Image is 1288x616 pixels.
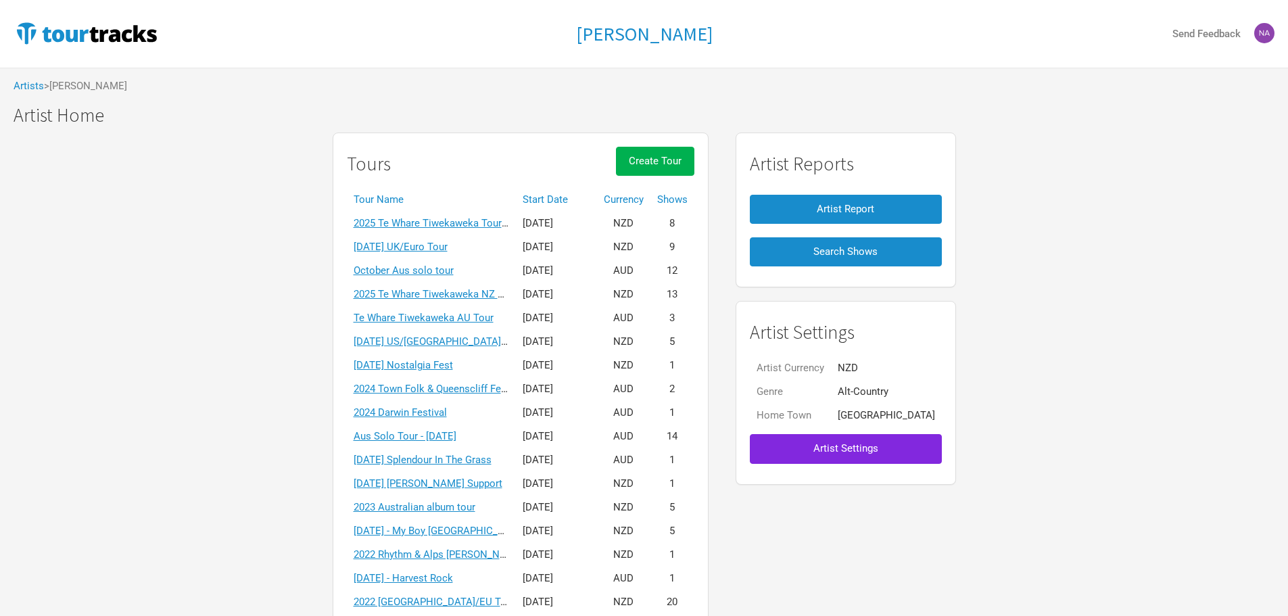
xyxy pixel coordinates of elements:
td: 5 [650,496,694,519]
a: [DATE] - Harvest Rock [354,572,453,584]
a: October Aus solo tour [354,264,454,277]
td: AUD [597,306,650,330]
td: [DATE] [516,377,597,401]
td: AUD [597,567,650,590]
td: [DATE] [516,496,597,519]
td: 1 [650,472,694,496]
td: 2 [650,377,694,401]
td: [GEOGRAPHIC_DATA] [831,404,942,427]
th: Currency [597,188,650,212]
span: > [PERSON_NAME] [44,81,127,91]
td: AUD [597,448,650,472]
button: Artist Report [750,195,942,224]
a: Artist Settings [750,427,942,470]
h1: Artist Reports [750,153,942,174]
td: NZD [597,235,650,259]
td: 12 [650,259,694,283]
a: 2024 Town Folk & Queenscliff Festivals [354,383,531,395]
button: Search Shows [750,237,942,266]
td: AUD [597,377,650,401]
td: NZD [597,590,650,614]
a: 2023 Australian album tour [354,501,475,513]
td: [DATE] [516,259,597,283]
td: AUD [597,425,650,448]
td: Artist Currency [750,356,831,380]
td: Home Town [750,404,831,427]
td: 1 [650,448,694,472]
td: [DATE] [516,448,597,472]
td: [DATE] [516,212,597,235]
img: TourTracks [14,20,160,47]
span: Create Tour [629,155,682,167]
span: Search Shows [813,245,878,258]
td: 1 [650,543,694,567]
th: Shows [650,188,694,212]
a: [PERSON_NAME] [576,24,713,45]
td: NZD [597,543,650,567]
td: NZD [597,496,650,519]
span: Artist Report [817,203,874,215]
td: 5 [650,519,694,543]
img: Tash [1254,23,1274,43]
td: [DATE] [516,567,597,590]
a: 2024 Darwin Festival [354,406,447,419]
td: [DATE] [516,306,597,330]
th: Start Date [516,188,597,212]
a: 2025 Te Whare Tiwekaweka NZ Tour [354,288,518,300]
td: NZD [597,212,650,235]
td: 1 [650,401,694,425]
a: 2022 Rhythm & Alps [PERSON_NAME] Festival [354,548,562,561]
td: [DATE] [516,401,597,425]
a: Create Tour [616,147,694,188]
h1: Artist Home [14,105,1288,126]
th: Tour Name [347,188,516,212]
a: [DATE] US/[GEOGRAPHIC_DATA] solo tour [354,335,545,348]
button: Create Tour [616,147,694,176]
span: Artist Settings [813,442,878,454]
td: 1 [650,567,694,590]
a: [DATE] UK/Euro Tour [354,241,448,253]
td: [DATE] [516,519,597,543]
td: [DATE] [516,425,597,448]
td: 14 [650,425,694,448]
td: 3 [650,306,694,330]
td: NZD [597,472,650,496]
td: [DATE] [516,235,597,259]
h1: [PERSON_NAME] [576,22,713,46]
h1: Tours [347,153,391,174]
h1: Artist Settings [750,322,942,343]
td: NZD [597,354,650,377]
a: 2025 Te Whare Tiwekaweka Tour - [GEOGRAPHIC_DATA]/[GEOGRAPHIC_DATA] [354,217,709,229]
td: 8 [650,212,694,235]
td: 13 [650,283,694,306]
a: Te Whare Tiwekaweka AU Tour [354,312,494,324]
a: Artists [14,80,44,92]
a: 2022 [GEOGRAPHIC_DATA]/EU Tour [354,596,515,608]
td: NZD [597,283,650,306]
td: [DATE] [516,354,597,377]
a: [DATE] Splendour In The Grass [354,454,492,466]
td: 20 [650,590,694,614]
td: [DATE] [516,330,597,354]
a: [DATE] Nostalgia Fest [354,359,453,371]
a: [DATE] [PERSON_NAME] Support [354,477,502,490]
td: 5 [650,330,694,354]
strong: Send Feedback [1172,28,1241,40]
td: NZD [597,519,650,543]
a: Search Shows [750,231,942,273]
a: Aus Solo Tour - [DATE] [354,430,456,442]
td: AUD [597,401,650,425]
td: NZD [597,330,650,354]
td: 1 [650,354,694,377]
td: 9 [650,235,694,259]
td: Genre [750,380,831,404]
td: Alt-Country [831,380,942,404]
td: [DATE] [516,543,597,567]
td: [DATE] [516,283,597,306]
a: Artist Report [750,188,942,231]
button: Artist Settings [750,434,942,463]
td: AUD [597,259,650,283]
td: NZD [831,356,942,380]
td: [DATE] [516,472,597,496]
a: [DATE] - My Boy [GEOGRAPHIC_DATA] [354,525,525,537]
